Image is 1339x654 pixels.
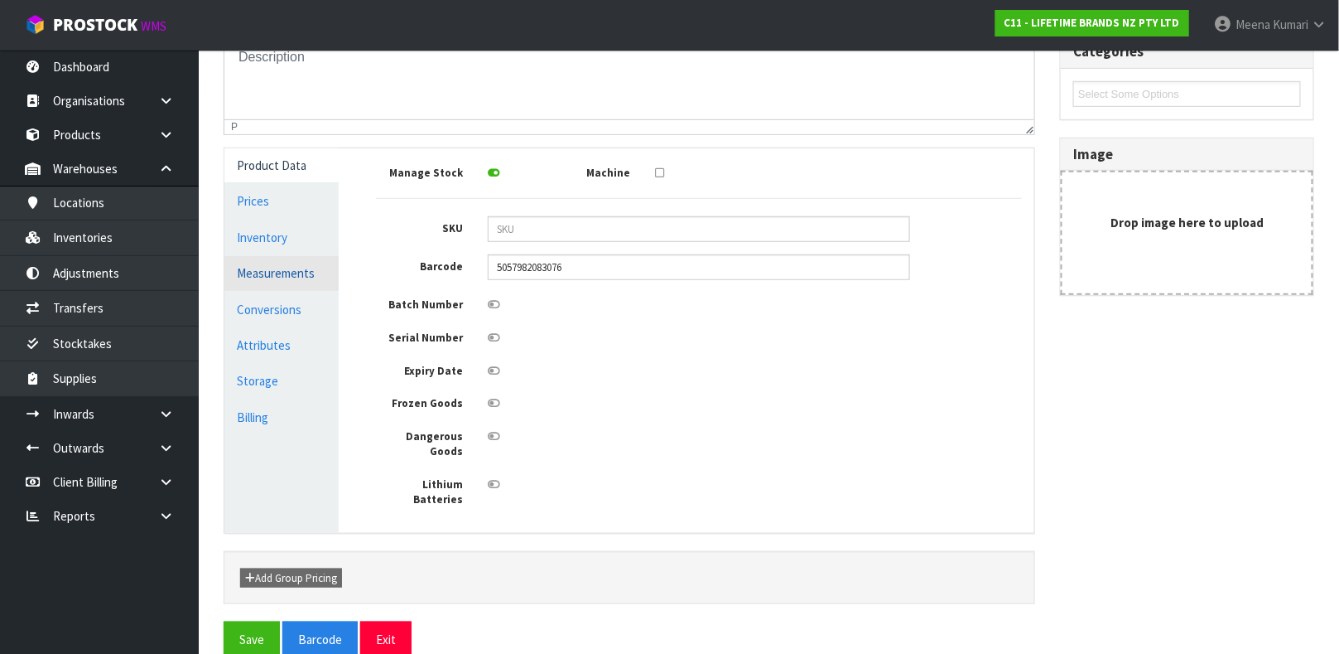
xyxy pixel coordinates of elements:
[488,254,910,280] input: Barcode
[364,254,475,275] label: Barcode
[224,35,1034,119] iframe: Rich Text Area. Press ALT-0 for help.
[1004,16,1180,30] strong: C11 - LIFETIME BRANDS NZ PTY LTD
[364,216,475,237] label: SKU
[1110,215,1264,230] strong: Drop image here to upload
[1273,17,1308,32] span: Kumari
[1073,44,1301,60] h3: Categories
[364,359,475,380] label: Expiry Date
[224,328,339,362] a: Attributes
[25,14,46,35] img: cube-alt.png
[1021,120,1035,134] div: Resize
[488,216,910,242] input: SKU
[364,424,475,460] label: Dangerous Goods
[364,293,475,313] label: Batch Number
[224,364,339,398] a: Storage
[224,148,339,182] a: Product Data
[532,161,643,182] label: Machine
[1073,147,1301,162] h3: Image
[364,326,475,346] label: Serial Number
[141,18,166,34] small: WMS
[364,161,475,182] label: Manage Stock
[1235,17,1270,32] span: Meena
[240,569,342,589] button: Add Group Pricing
[224,220,339,254] a: Inventory
[224,256,339,290] a: Measurements
[224,400,339,434] a: Billing
[53,14,137,36] span: ProStock
[364,391,475,412] label: Frozen Goods
[224,293,339,327] a: Conversions
[224,184,339,218] a: Prices
[995,10,1189,36] a: C11 - LIFETIME BRANDS NZ PTY LTD
[231,121,238,133] div: p
[364,472,475,508] label: Lithium Batteries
